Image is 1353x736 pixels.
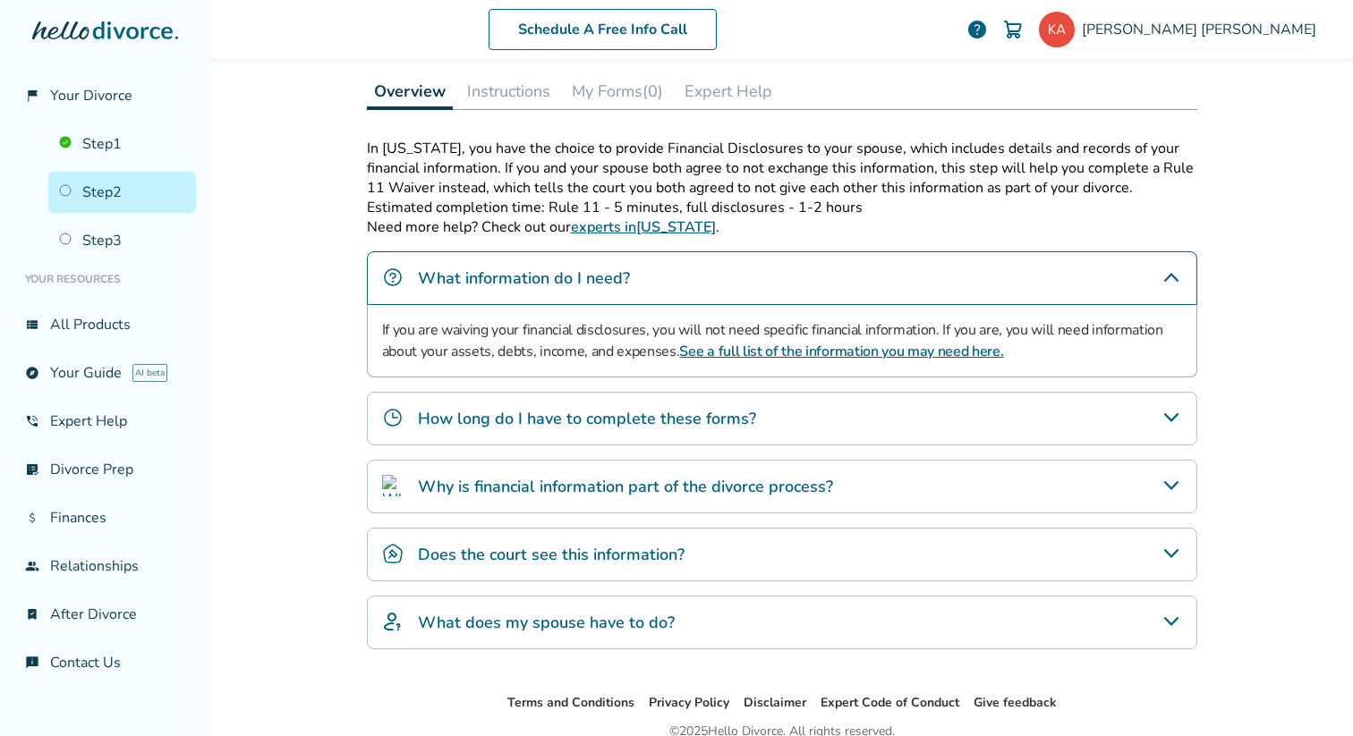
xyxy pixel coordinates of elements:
img: Does the court see this information? [382,543,404,564]
div: How long do I have to complete these forms? [367,392,1197,445]
p: Need more help? Check out our . [367,217,1197,237]
a: bookmark_checkAfter Divorce [14,594,196,635]
span: AI beta [132,364,167,382]
span: phone_in_talk [25,414,39,428]
button: Instructions [460,73,557,109]
a: groupRelationships [14,546,196,587]
span: explore [25,366,39,380]
a: Step1 [48,123,196,165]
img: Why is financial information part of the divorce process? [382,475,404,496]
a: exploreYour GuideAI beta [14,352,196,393]
a: chat_infoContact Us [14,642,196,683]
span: attach_money [25,511,39,525]
img: What information do I need? [382,266,404,288]
a: Terms and Conditions [507,694,634,711]
h4: What information do I need? [418,266,630,290]
div: What information do I need? [367,251,1197,305]
li: Disclaimer [744,692,806,714]
img: How long do I have to complete these forms? [382,407,404,428]
div: What does my spouse have to do? [367,596,1197,649]
h4: Does the court see this information? [418,543,685,566]
button: Overview [367,73,453,110]
a: attach_moneyFinances [14,497,196,538]
li: Your Resources [14,261,196,297]
a: flag_2Your Divorce [14,75,196,116]
h4: How long do I have to complete these forms? [418,407,756,430]
p: If you are waiving your financial disclosures, you will not need specific financial information. ... [382,319,1182,362]
a: Privacy Policy [649,694,729,711]
img: What does my spouse have to do? [382,611,404,632]
div: Does the court see this information? [367,528,1197,581]
img: Kristin Allan [1039,12,1075,47]
img: Cart [1002,19,1024,40]
li: Give feedback [974,692,1057,714]
span: group [25,559,39,573]
a: experts in[US_STATE] [571,217,716,237]
button: Expert Help [677,73,779,109]
iframe: Chat Widget [1264,650,1353,736]
a: Step2 [48,172,196,213]
span: view_list [25,317,39,332]
span: [PERSON_NAME] [PERSON_NAME] [1082,20,1323,39]
button: My Forms(0) [565,73,670,109]
a: Expert Code of Conduct [821,694,959,711]
a: list_alt_checkDivorce Prep [14,449,196,490]
a: Step3 [48,220,196,261]
a: phone_in_talkExpert Help [14,401,196,442]
h4: Why is financial information part of the divorce process? [418,475,833,498]
a: help [966,19,988,40]
span: Your Divorce [50,86,132,106]
p: In [US_STATE], you have the choice to provide Financial Disclosures to your spouse, which include... [367,139,1197,198]
span: bookmark_check [25,607,39,622]
span: chat_info [25,656,39,670]
div: Why is financial information part of the divorce process? [367,460,1197,513]
h4: What does my spouse have to do? [418,611,675,634]
a: See a full list of the information you may need here. [679,342,1003,361]
span: list_alt_check [25,462,39,477]
span: flag_2 [25,89,39,103]
p: Estimated completion time: Rule 11 - 5 minutes, full disclosures - 1-2 hours [367,198,1197,217]
a: Schedule A Free Info Call [489,9,717,50]
a: view_listAll Products [14,304,196,345]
